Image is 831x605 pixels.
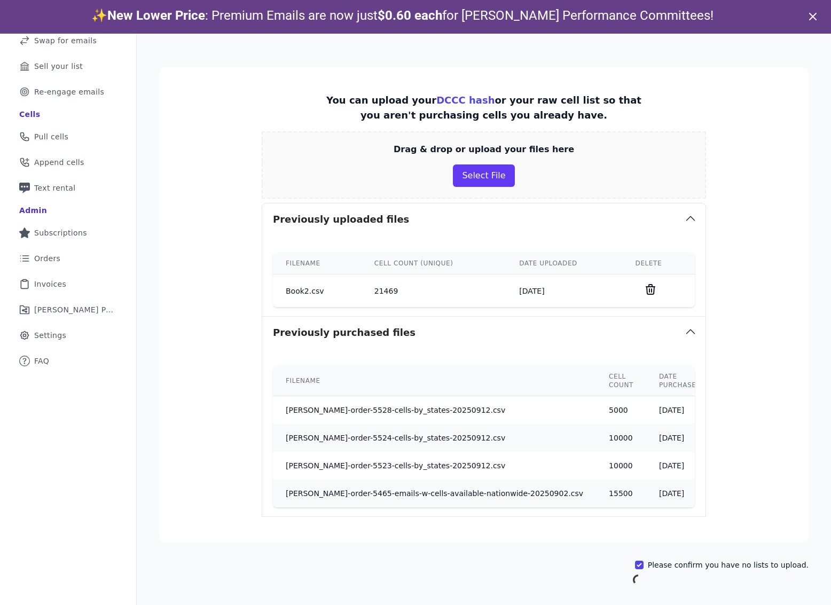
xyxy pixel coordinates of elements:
[596,452,646,480] td: 10000
[596,366,646,396] th: Cell count
[362,274,507,308] td: 21469
[596,480,646,507] td: 15500
[34,304,115,315] span: [PERSON_NAME] Performance
[623,253,695,274] th: Delete
[34,253,60,264] span: Orders
[9,221,128,245] a: Subscriptions
[9,324,128,347] a: Settings
[9,125,128,148] a: Pull cells
[9,272,128,296] a: Invoices
[34,87,104,97] span: Re-engage emails
[262,317,705,349] button: Previously purchased files
[34,131,68,142] span: Pull cells
[273,452,596,480] td: [PERSON_NAME]-order-5523-cells-by_states-20250912.csv
[646,452,714,480] td: [DATE]
[34,183,76,193] span: Text rental
[34,279,66,289] span: Invoices
[646,480,714,507] td: [DATE]
[9,298,128,321] a: [PERSON_NAME] Performance
[9,54,128,78] a: Sell your list
[19,109,40,120] div: Cells
[646,366,714,396] th: Date purchased
[34,61,83,72] span: Sell your list
[34,157,84,168] span: Append cells
[9,29,128,52] a: Swap for emails
[34,35,97,46] span: Swap for emails
[273,253,362,274] th: Filename
[317,93,650,123] p: You can upload your or your raw cell list so that you aren't purchasing cells you already have.
[9,176,128,200] a: Text rental
[362,253,507,274] th: Cell count (unique)
[646,396,714,425] td: [DATE]
[273,396,596,425] td: [PERSON_NAME]-order-5528-cells-by_states-20250912.csv
[506,274,622,308] td: [DATE]
[273,424,596,452] td: [PERSON_NAME]-order-5524-cells-by_states-20250912.csv
[273,274,362,308] td: Book2.csv
[19,205,47,216] div: Admin
[262,203,705,235] button: Previously uploaded files
[273,212,409,227] h3: Previously uploaded files
[648,560,809,570] label: Please confirm you have no lists to upload.
[436,95,495,106] a: DCCC hash
[453,164,514,187] button: Select File
[273,325,415,340] h3: Previously purchased files
[646,424,714,452] td: [DATE]
[394,143,574,156] p: Drag & drop or upload your files here
[34,330,66,341] span: Settings
[506,253,622,274] th: Date uploaded
[9,151,128,174] a: Append cells
[273,480,596,507] td: [PERSON_NAME]-order-5465-emails-w-cells-available-nationwide-20250902.csv
[34,356,49,366] span: FAQ
[596,424,646,452] td: 10000
[273,366,596,396] th: Filename
[9,247,128,270] a: Orders
[34,227,87,238] span: Subscriptions
[596,396,646,425] td: 5000
[9,349,128,373] a: FAQ
[9,80,128,104] a: Re-engage emails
